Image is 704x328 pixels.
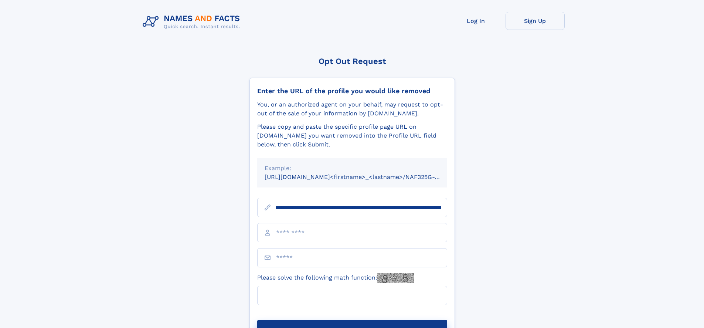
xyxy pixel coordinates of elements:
[265,164,440,173] div: Example:
[140,12,246,32] img: Logo Names and Facts
[257,122,447,149] div: Please copy and paste the specific profile page URL on [DOMAIN_NAME] you want removed into the Pr...
[249,57,455,66] div: Opt Out Request
[265,173,461,180] small: [URL][DOMAIN_NAME]<firstname>_<lastname>/NAF325G-xxxxxxxx
[257,273,414,283] label: Please solve the following math function:
[446,12,506,30] a: Log In
[257,87,447,95] div: Enter the URL of the profile you would like removed
[506,12,565,30] a: Sign Up
[257,100,447,118] div: You, or an authorized agent on your behalf, may request to opt-out of the sale of your informatio...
